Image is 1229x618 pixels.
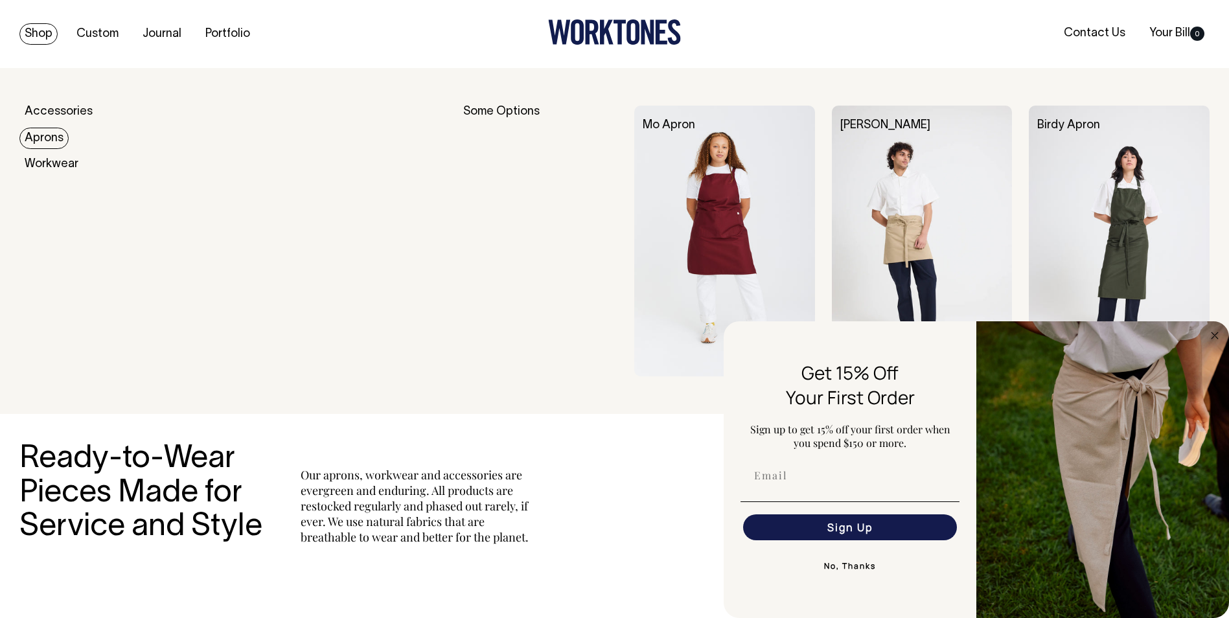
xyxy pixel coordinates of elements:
a: Custom [71,23,124,45]
a: [PERSON_NAME] [840,120,930,131]
a: Birdy Apron [1037,120,1100,131]
span: Sign up to get 15% off your first order when you spend $150 or more. [750,422,950,450]
img: 5e34ad8f-4f05-4173-92a8-ea475ee49ac9.jpeg [976,321,1229,618]
a: Contact Us [1059,23,1131,44]
span: 0 [1190,27,1204,41]
div: Some Options [463,106,618,376]
button: No, Thanks [741,553,959,579]
img: Bobby Apron [832,106,1013,376]
h3: Ready-to-Wear Pieces Made for Service and Style [19,442,272,545]
p: Our aprons, workwear and accessories are evergreen and enduring. All products are restocked regul... [301,467,534,545]
img: Birdy Apron [1029,106,1210,376]
input: Email [743,463,957,488]
a: Your Bill0 [1144,23,1210,44]
span: Get 15% Off [801,360,899,385]
a: Workwear [19,154,84,175]
a: Portfolio [200,23,255,45]
a: Aprons [19,128,69,149]
div: FLYOUT Form [724,321,1229,618]
img: underline [741,501,959,502]
a: Shop [19,23,58,45]
a: Mo Apron [643,120,695,131]
a: Accessories [19,101,98,122]
img: Mo Apron [634,106,815,376]
button: Sign Up [743,514,957,540]
button: Close dialog [1207,328,1223,343]
a: Journal [137,23,187,45]
span: Your First Order [786,385,915,409]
